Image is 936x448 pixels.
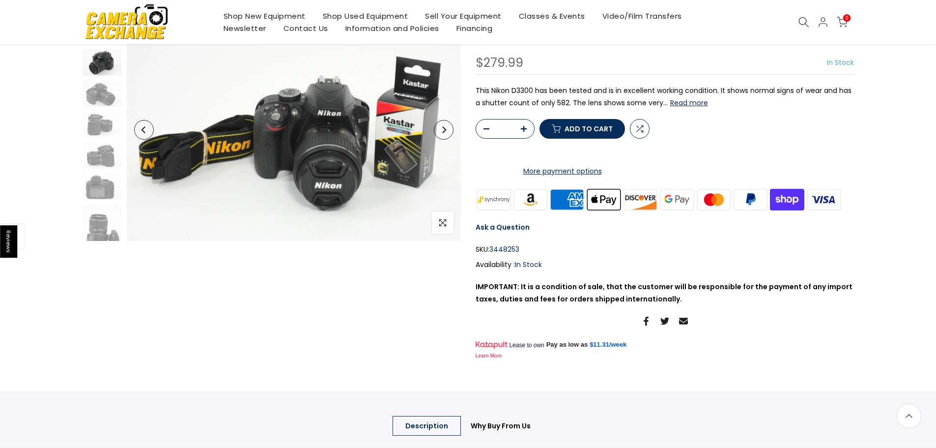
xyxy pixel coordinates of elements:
[476,187,512,211] img: synchrony
[695,187,732,211] img: master
[314,10,417,22] a: Shop Used Equipment
[659,187,696,211] img: google pay
[127,18,461,241] img: Nikon D3300 with 18-55mm f/3.5-5.6 VR GII DX Lens - Shutter Count 582 Digital Cameras - Digital S...
[489,243,519,256] span: 3448253
[549,187,586,211] img: american express
[512,187,549,211] img: amazon payments
[565,125,613,132] span: Add to cart
[660,315,669,327] a: Share on Twitter
[897,404,921,428] a: Back to the top
[83,112,122,138] img: Nikon D3300 with 18-55mm f/3.5-5.6 VR GII DX Lens - Shutter Count 582 Digital Cameras - Digital S...
[476,57,523,69] div: $279.99
[642,315,651,327] a: Share on Facebook
[337,22,448,34] a: Information and Policies
[769,187,806,211] img: shopify pay
[510,10,594,22] a: Classes & Events
[476,18,854,47] h1: Nikon D3300 with 18-55mm f/3.5-5.6 VR GII DX Lens - Shutter Count 582
[476,259,854,271] div: Availability :
[417,10,511,22] a: Sell Your Equipment
[458,416,543,436] a: Why Buy From Us
[670,98,708,107] button: Read more
[679,315,688,327] a: Share on Email
[83,174,122,200] img: Nikon D3300 with 18-55mm f/3.5-5.6 VR GII DX Lens - Shutter Count 582 Digital Cameras - Digital S...
[476,165,650,178] a: More payment options
[585,187,622,211] img: apple pay
[476,222,530,232] a: Ask a Question
[827,58,854,67] span: In Stock
[393,416,461,436] a: Description
[476,85,854,109] p: This Nikon D3300 has been tested and is in excellent working condition. It shows normal signs of ...
[843,14,851,22] span: 0
[805,187,842,211] img: visa
[837,17,848,28] a: 0
[83,81,122,107] img: Nikon D3300 with 18-55mm f/3.5-5.6 VR GII DX Lens - Shutter Count 582 Digital Cameras - Digital S...
[215,22,275,34] a: Newsletter
[275,22,337,34] a: Contact Us
[539,119,625,139] button: Add to cart
[476,282,852,304] strong: IMPORTANT: It is a condition of sale, that the customer will be responsible for the payment of an...
[594,10,690,22] a: Video/Film Transfers
[434,120,454,140] button: Next
[546,340,588,349] span: Pay as low as
[590,340,626,349] a: $11.31/week
[83,205,122,264] img: Nikon D3300 with 18-55mm f/3.5-5.6 VR GII DX Lens - Shutter Count 582 Digital Cameras - Digital S...
[476,243,854,256] div: SKU:
[515,260,542,269] span: In Stock
[83,49,122,75] img: Nikon D3300 with 18-55mm f/3.5-5.6 VR GII DX Lens - Shutter Count 582 Digital Cameras - Digital S...
[476,353,502,358] a: Learn More
[134,120,154,140] button: Previous
[83,143,122,169] img: Nikon D3300 with 18-55mm f/3.5-5.6 VR GII DX Lens - Shutter Count 582 Digital Cameras - Digital S...
[732,187,769,211] img: paypal
[448,22,501,34] a: Financing
[509,341,544,349] span: Lease to own
[622,187,659,211] img: discover
[215,10,314,22] a: Shop New Equipment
